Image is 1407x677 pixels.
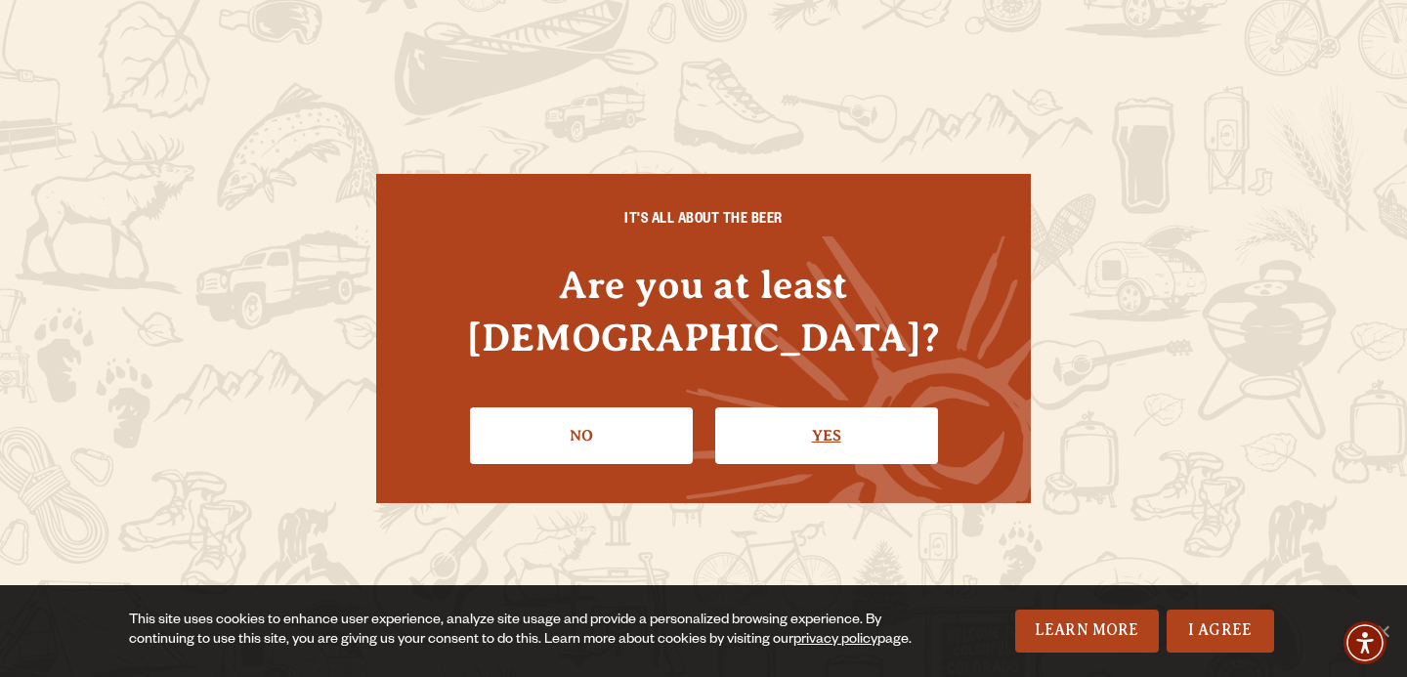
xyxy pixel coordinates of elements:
a: Learn More [1015,610,1159,653]
a: privacy policy [793,633,877,649]
h4: Are you at least [DEMOGRAPHIC_DATA]? [415,259,992,362]
a: Confirm I'm 21 or older [715,407,938,464]
div: This site uses cookies to enhance user experience, analyze site usage and provide a personalized ... [129,612,915,651]
h6: IT'S ALL ABOUT THE BEER [415,213,992,231]
div: Accessibility Menu [1343,621,1386,664]
a: I Agree [1167,610,1274,653]
a: No [470,407,693,464]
